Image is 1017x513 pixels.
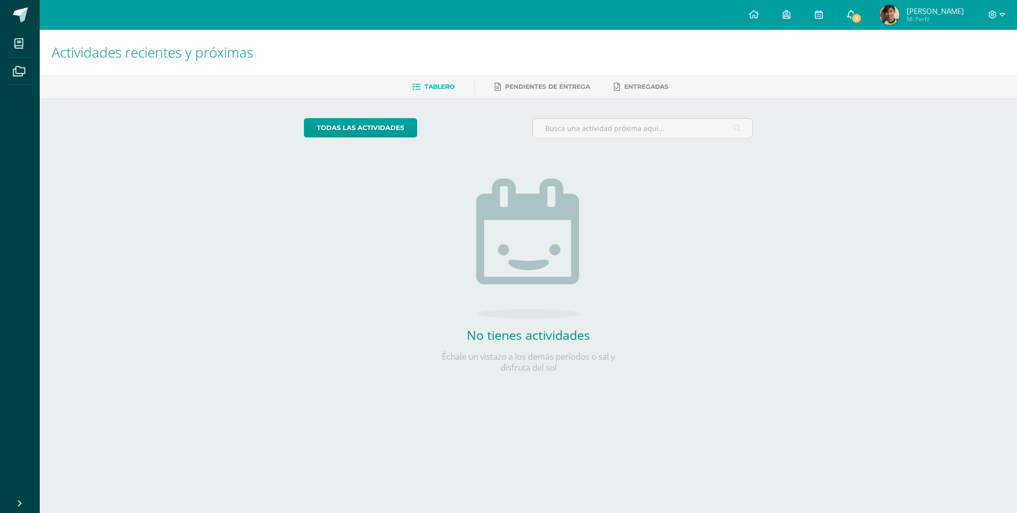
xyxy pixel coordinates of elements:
span: Tablero [425,83,454,90]
a: Tablero [412,79,454,95]
span: Mi Perfil [907,15,964,23]
h2: No tienes actividades [429,326,628,343]
a: Entregadas [614,79,668,95]
img: dbfe0b640cf26bdc05025017ccb4744e.png [879,5,899,25]
span: [PERSON_NAME] [907,6,964,16]
img: no_activities.png [476,179,581,319]
p: Échale un vistazo a los demás períodos o sal y disfruta del sol [429,351,628,373]
a: Pendientes de entrega [495,79,590,95]
span: Actividades recientes y próximas [52,43,253,62]
span: 3 [851,13,862,24]
input: Busca una actividad próxima aquí... [533,119,753,138]
span: Entregadas [624,83,668,90]
a: todas las Actividades [304,118,417,137]
span: Pendientes de entrega [505,83,590,90]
